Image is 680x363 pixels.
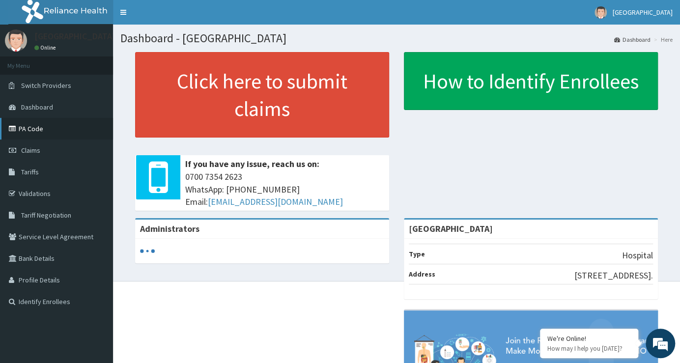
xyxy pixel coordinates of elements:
[57,115,136,214] span: We're online!
[140,244,155,258] svg: audio-loading
[34,32,115,41] p: [GEOGRAPHIC_DATA]
[622,249,653,262] p: Hospital
[21,211,71,220] span: Tariff Negotiation
[409,250,425,258] b: Type
[185,170,384,208] span: 0700 7354 2623 WhatsApp: [PHONE_NUMBER] Email:
[409,270,435,279] b: Address
[161,5,185,28] div: Minimize live chat window
[614,35,651,44] a: Dashboard
[34,44,58,51] a: Online
[547,334,631,343] div: We're Online!
[547,344,631,353] p: How may I help you today?
[18,49,40,74] img: d_794563401_company_1708531726252_794563401
[613,8,673,17] span: [GEOGRAPHIC_DATA]
[652,35,673,44] li: Here
[21,103,53,112] span: Dashboard
[409,223,493,234] strong: [GEOGRAPHIC_DATA]
[51,55,165,68] div: Chat with us now
[140,223,199,234] b: Administrators
[5,29,27,52] img: User Image
[185,158,319,169] b: If you have any issue, reach us on:
[208,196,343,207] a: [EMAIL_ADDRESS][DOMAIN_NAME]
[595,6,607,19] img: User Image
[5,251,187,285] textarea: Type your message and hit 'Enter'
[21,81,71,90] span: Switch Providers
[404,52,658,110] a: How to Identify Enrollees
[574,269,653,282] p: [STREET_ADDRESS].
[135,52,389,138] a: Click here to submit claims
[120,32,673,45] h1: Dashboard - [GEOGRAPHIC_DATA]
[21,146,40,155] span: Claims
[21,168,39,176] span: Tariffs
